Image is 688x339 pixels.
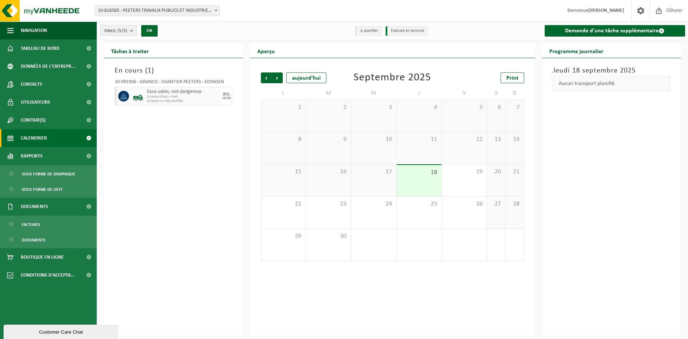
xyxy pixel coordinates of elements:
span: Tableau de bord [21,39,59,57]
span: Calendrier [21,129,47,147]
h3: Jeudi 18 septembre 2025 [553,65,670,76]
td: M [306,87,351,100]
iframe: chat widget [4,323,120,339]
h2: Programme journalier [542,44,611,58]
img: BL-LQ-LV [133,91,143,102]
span: Suivant [272,72,283,83]
a: Factures [2,217,95,231]
span: Sous forme de liste [22,183,63,196]
div: Aucun transport planifié [553,76,670,91]
span: Livraison d'eau + maïs [147,95,220,99]
td: V [442,87,487,100]
span: 11 [400,136,438,143]
span: 15 [265,168,302,176]
a: Documents [2,233,95,246]
span: Conditions d'accepta... [21,266,75,284]
span: 5 [445,104,483,112]
strong: [PERSON_NAME] [588,8,624,13]
span: 7 [509,104,520,112]
span: 9 [310,136,347,143]
span: 12 [445,136,483,143]
td: M [351,87,396,100]
span: 8 [265,136,302,143]
span: Print [506,75,519,81]
span: Boutique en ligne [21,248,64,266]
span: 13 [491,136,502,143]
span: Site(s) [104,25,127,36]
a: Sous forme de graphique [2,167,95,180]
span: 30 [310,232,347,240]
span: Rapports [21,147,43,165]
a: Demande d'une tâche supplémentaire [545,25,685,37]
div: 10-992306 - GRANCO - CHANTIER PEETERS - EDINGEN [115,80,232,87]
a: Sous forme de liste [2,182,95,196]
div: 18/09 [222,96,231,100]
span: Utilisateurs [21,93,50,111]
td: J [397,87,442,100]
h3: En cours ( ) [115,65,232,76]
div: aujourd'hui [286,72,326,83]
td: D [506,87,524,100]
span: 22 [265,200,302,208]
a: Print [501,72,524,83]
span: 1 [265,104,302,112]
span: 2 [310,104,347,112]
div: JEU. [223,92,230,96]
li: à planifier [355,26,382,36]
span: 4 [400,104,438,112]
span: 21 [509,168,520,176]
span: Contrat(s) [21,111,46,129]
div: Septembre 2025 [354,72,431,83]
span: 16 [310,168,347,176]
span: 23 [310,200,347,208]
span: Données de l'entrepr... [21,57,76,75]
span: Navigation [21,22,47,39]
span: 18 [400,169,438,176]
span: 10 [355,136,392,143]
span: 25 [400,200,438,208]
li: Exécuté et terminé [386,26,428,36]
h2: Tâches à traiter [104,44,156,58]
span: 14 [509,136,520,143]
span: Documents [21,198,48,216]
td: S [487,87,506,100]
span: 10-816565 - PEETERS TRAVAUX PUBLICS ET INDUSTRIELS SA - FLÉMALLE [95,5,220,16]
span: 10-816565 - PEETERS TRAVAUX PUBLICS ET INDUSTRIELS SA - FLÉMALLE [95,6,220,16]
span: Livraison sur site planifiée [147,99,220,103]
span: Sous forme de graphique [22,167,75,181]
count: (5/5) [118,28,127,33]
span: 28 [509,200,520,208]
span: 6 [491,104,502,112]
span: Précédent [261,72,272,83]
span: 27 [491,200,502,208]
span: Factures [22,218,40,231]
span: 17 [355,168,392,176]
span: 26 [445,200,483,208]
h2: Aperçu [250,44,282,58]
span: Eaux usées, non dangereux [147,89,220,95]
span: Contacts [21,75,42,93]
span: 3 [355,104,392,112]
span: 29 [265,232,302,240]
button: OK [141,25,158,37]
span: 24 [355,200,392,208]
span: 20 [491,168,502,176]
span: 1 [148,67,152,74]
span: Documents [22,233,46,247]
td: L [261,87,306,100]
span: 19 [445,168,483,176]
button: Site(s)(5/5) [100,25,137,36]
